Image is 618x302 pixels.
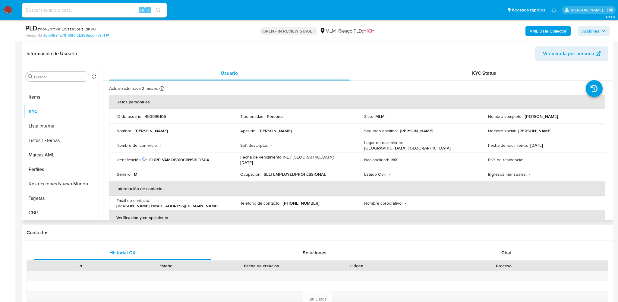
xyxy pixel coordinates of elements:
p: Sitio : [364,114,373,119]
button: Items [23,90,99,104]
p: [PERSON_NAME] [135,128,168,134]
input: Buscar usuario o caso... [22,6,167,14]
p: Fecha de vencimiento INE / [GEOGRAPHIC_DATA] : [240,154,334,160]
p: Nombre completo : [488,114,522,119]
th: Datos personales [109,95,605,109]
span: 3.163.0 [605,14,615,19]
p: [GEOGRAPHIC_DATA], [GEOGRAPHIC_DATA] [364,145,451,151]
p: [PERSON_NAME] [400,128,433,134]
button: Ver mirada por persona [535,46,608,61]
th: Verificación y cumplimiento [109,210,605,225]
p: Teléfono de contacto : [240,200,280,206]
h1: Contactos [27,230,608,236]
p: Nombre del comercio : [116,143,158,148]
p: [DATE] [240,160,253,165]
p: Género : [116,171,131,177]
p: CURP VAMO881006HSRLDS04 [149,157,209,162]
p: - [529,171,530,177]
p: Identificación : [116,157,147,162]
span: Ver mirada por persona [543,46,594,61]
p: - [389,171,390,177]
button: Lista Interna [23,119,99,133]
button: search-icon [152,6,164,14]
p: Ingresos mensuales : [488,171,527,177]
span: Chat [501,249,512,256]
a: Salir [607,7,613,13]
button: Volver al orden por defecto [91,74,96,81]
b: PLD [25,23,37,33]
div: Proceso [404,263,604,269]
button: Acciones [578,26,610,36]
a: 4afc4f534a7910f90f2b399dddf7c971 [43,33,109,38]
button: CBP [23,206,99,220]
p: SELFEMPLOYEDPROFESSIONAL [264,171,326,177]
div: Fecha de creación [213,263,310,269]
p: [DATE] [530,143,543,148]
button: KYC [23,104,99,119]
p: - [160,143,161,148]
p: ID de usuario : [116,114,142,119]
span: HIGH [363,27,374,34]
p: [PERSON_NAME][EMAIL_ADDRESS][DOMAIN_NAME] [116,203,219,209]
p: Segundo apellido : [364,128,398,134]
p: M [134,171,137,177]
span: Historial CX [109,249,136,256]
div: Origen [318,263,395,269]
span: Accesos rápidos [512,7,545,13]
p: Lugar de nacimiento : [364,140,403,145]
p: [PERSON_NAME] [525,114,558,119]
p: Fecha de nacimiento : [488,143,528,148]
p: Estado Civil : [364,171,386,177]
p: [PERSON_NAME] [518,128,551,134]
span: s [147,7,149,13]
a: Notificaciones [551,8,557,13]
b: Person ID [25,33,42,38]
p: Nombre : [116,128,132,134]
button: Listas Externas [23,133,99,148]
b: AML Data Collector [530,26,566,36]
button: Buscar [28,74,33,79]
span: Usuario [221,70,238,77]
button: Marcas AML [23,148,99,162]
p: - [405,200,406,206]
h1: Información de Usuario [27,51,77,57]
p: - [271,143,272,148]
span: Alt [139,7,144,13]
button: Restricciones Nuevo Mundo [23,177,99,191]
p: diego.ortizcastro@mercadolibre.com.mx [571,7,605,13]
p: Nombre corporativo : [364,200,402,206]
th: Información de contacto [109,181,605,196]
p: - [525,157,527,162]
span: KYC Status [472,70,496,77]
p: OPEN - IN REVIEW STAGE I [260,27,317,35]
span: # XoRZnYcve1EWzze5bPzKdKV0 [37,26,96,32]
button: Perfiles [23,162,99,177]
p: Nombre social : [488,128,516,134]
p: Soft descriptor : [240,143,269,148]
button: AML Data Collector [525,26,571,36]
p: Nacionalidad : [364,157,389,162]
p: [PERSON_NAME] [259,128,292,134]
span: Acciones [582,26,599,36]
p: Actualizado hace 2 meses [109,86,158,91]
p: 450599105 [145,114,166,119]
span: Soluciones [303,249,326,256]
input: Buscar [34,74,87,80]
p: Email de contacto : [116,198,150,203]
p: MX [391,157,398,162]
div: Id [42,263,119,269]
p: Apellido : [240,128,256,134]
p: Persona [267,114,283,119]
span: Riesgo PLD: [338,28,374,34]
p: País de residencia : [488,157,523,162]
button: Tarjetas [23,191,99,206]
div: Estado [127,263,204,269]
p: MLM [375,114,385,119]
p: Ocupación : [240,171,261,177]
div: MLM [320,28,336,34]
p: [PHONE_NUMBER] [283,200,320,206]
p: Tipo entidad : [240,114,264,119]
